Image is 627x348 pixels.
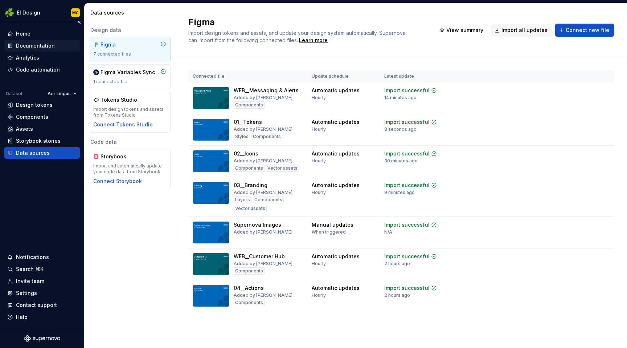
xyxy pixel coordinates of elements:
[234,205,267,212] div: Vector assets
[4,28,80,40] a: Home
[234,87,299,94] div: WEB__Messaging & Alerts
[16,266,44,273] div: Search ⌘K
[312,118,360,126] div: Automatic updates
[74,17,84,27] button: Collapse sidebar
[89,37,171,61] a: Figma7 connected files
[384,253,430,260] div: Import successful
[4,135,80,147] a: Storybook stories
[101,69,155,76] div: Figma Variables Sync
[312,284,360,292] div: Automatic updates
[1,5,83,20] button: EI DesignMC
[101,96,137,104] div: Tokens Studio
[312,261,326,267] div: Hourly
[384,292,410,298] div: 2 hours ago
[16,101,53,109] div: Design tokens
[234,292,292,298] div: Added by [PERSON_NAME]
[436,24,488,37] button: View summary
[234,133,250,140] div: Styles
[16,278,44,285] div: Invite team
[5,8,14,17] img: 56b5df98-d96d-4d7e-807c-0afdf3bdaefa.png
[384,95,417,101] div: 14 minutes ago
[312,87,360,94] div: Automatic updates
[234,284,264,292] div: 04__Actions
[16,66,60,73] div: Code automation
[17,9,40,16] div: EI Design
[234,299,265,306] div: Components
[89,138,171,146] div: Code data
[566,27,609,34] span: Connect new file
[312,229,346,235] div: When triggered
[312,158,326,164] div: Hourly
[298,38,329,43] span: .
[16,30,30,37] div: Home
[251,133,282,140] div: Components
[307,70,380,82] th: Update schedule
[234,101,265,109] div: Components
[4,299,80,311] button: Contact support
[16,42,55,49] div: Documentation
[44,89,80,99] button: Aer Lingus
[6,91,22,97] div: Dataset
[384,284,430,292] div: Import successful
[312,190,326,195] div: Hourly
[234,150,258,157] div: 02__Icons
[89,92,171,133] a: Tokens StudioImport design tokens and assets from Tokens StudioConnect Tokens Studio
[101,41,135,48] div: Figma
[253,196,284,203] div: Components
[16,290,37,297] div: Settings
[384,118,430,126] div: Import successful
[234,261,292,267] div: Added by [PERSON_NAME]
[501,27,548,34] span: Import all updates
[312,292,326,298] div: Hourly
[234,118,262,126] div: 01__Tokens
[93,178,142,185] div: Connect Storybook
[93,163,166,175] div: Import and automatically update your code data from Storybook.
[384,126,417,132] div: 8 seconds ago
[4,147,80,159] a: Data sources
[4,123,80,135] a: Assets
[384,158,418,164] div: 30 minutes ago
[48,91,71,97] span: Aer Lingus
[89,149,171,189] a: StorybookImport and automatically update your code data from Storybook.Connect Storybook
[555,24,614,37] button: Connect new file
[4,52,80,64] a: Analytics
[234,158,292,164] div: Added by [PERSON_NAME]
[384,261,410,267] div: 2 hours ago
[16,149,50,157] div: Data sources
[4,64,80,76] a: Code automation
[312,221,353,228] div: Manual updates
[384,182,430,189] div: Import successful
[93,51,166,57] div: 7 connected files
[299,37,328,44] a: Learn more
[93,121,153,128] button: Connect Tokens Studio
[89,27,171,34] div: Design data
[312,126,326,132] div: Hourly
[16,54,39,61] div: Analytics
[16,137,61,145] div: Storybook stories
[24,335,60,342] svg: Supernova Logo
[16,254,49,261] div: Notifications
[234,165,265,172] div: Components
[266,165,299,172] div: Vector assets
[4,275,80,287] a: Invite team
[16,302,57,309] div: Contact support
[4,311,80,323] button: Help
[380,70,455,82] th: Latest update
[93,106,166,118] div: Import design tokens and assets from Tokens Studio
[384,150,430,157] div: Import successful
[384,190,415,195] div: 9 minutes ago
[16,125,33,133] div: Assets
[384,221,430,228] div: Import successful
[234,196,251,203] div: Layers
[234,221,281,228] div: Supernova Images
[72,10,79,16] div: MC
[16,313,28,321] div: Help
[312,253,360,260] div: Automatic updates
[101,153,135,160] div: Storybook
[446,27,483,34] span: View summary
[234,190,292,195] div: Added by [PERSON_NAME]
[491,24,552,37] button: Import all updates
